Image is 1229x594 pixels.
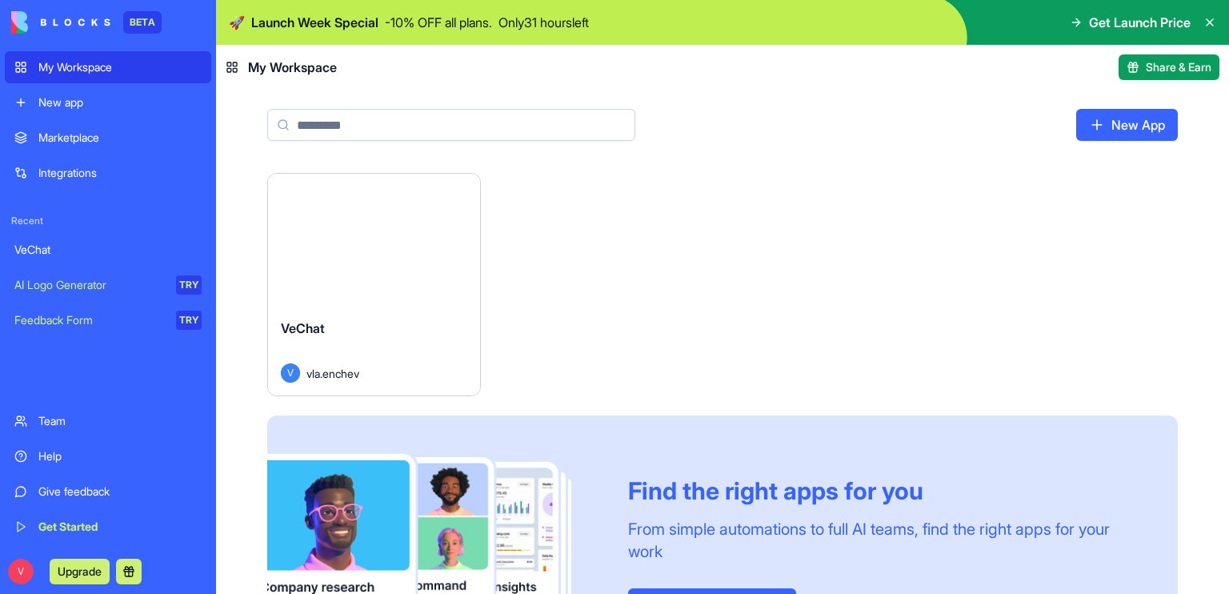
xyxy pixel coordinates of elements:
[14,312,165,328] div: Feedback Form
[176,275,202,295] div: TRY
[5,215,211,227] span: Recent
[628,518,1139,563] div: From simple automations to full AI teams, find the right apps for your work
[628,476,1139,505] div: Find the right apps for you
[1076,109,1178,141] a: New App
[248,58,337,77] span: My Workspace
[50,563,110,579] a: Upgrade
[8,559,34,584] span: V
[5,304,211,336] a: Feedback FormTRY
[1119,54,1219,80] button: Share & Earn
[281,320,325,336] span: VeChat
[5,51,211,83] a: My Workspace
[38,94,202,110] div: New app
[5,476,211,508] a: Give feedback
[11,11,162,34] a: BETA
[229,13,245,32] span: 🚀
[5,440,211,472] a: Help
[5,234,211,266] a: VeChat
[5,269,211,301] a: AI Logo GeneratorTRY
[11,11,110,34] img: logo
[38,413,202,429] div: Team
[5,86,211,118] a: New app
[38,484,202,500] div: Give feedback
[38,130,202,146] div: Marketplace
[251,13,378,32] span: Launch Week Special
[176,311,202,330] div: TRY
[1146,59,1211,75] span: Share & Earn
[38,59,202,75] div: My Workspace
[38,519,202,535] div: Get Started
[1089,13,1191,32] span: Get Launch Price
[5,511,211,543] a: Get Started
[281,363,300,383] span: V
[14,277,165,293] div: AI Logo Generator
[5,122,211,154] a: Marketplace
[50,559,110,584] button: Upgrade
[385,13,492,32] p: - 10 % OFF all plans.
[14,242,202,258] div: VeChat
[498,13,589,32] p: Only 31 hours left
[5,405,211,437] a: Team
[267,173,481,396] a: VeChatVvla.enchev
[38,448,202,464] div: Help
[306,365,359,382] span: vla.enchev
[38,165,202,181] div: Integrations
[5,157,211,189] a: Integrations
[123,11,162,34] div: BETA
